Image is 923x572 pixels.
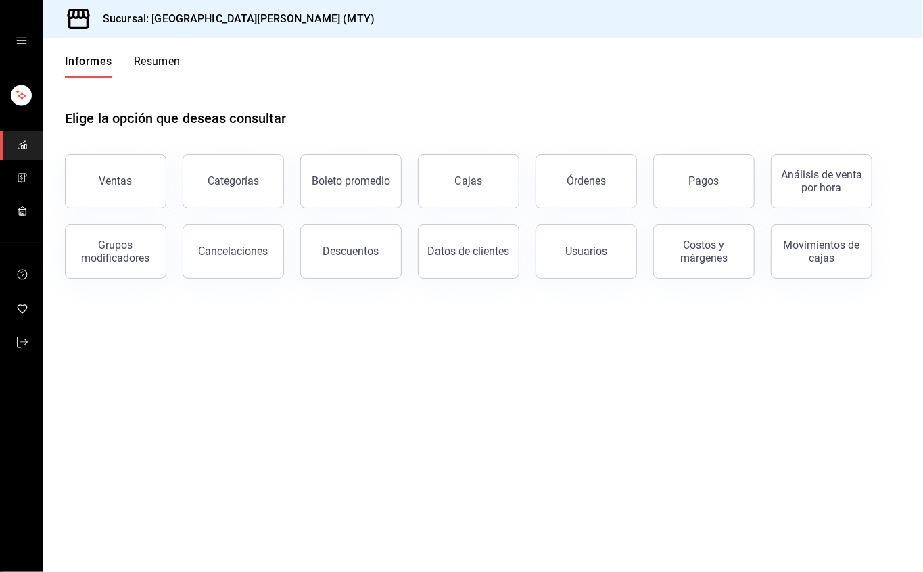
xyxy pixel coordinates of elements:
button: Boleto promedio [300,154,402,208]
font: Cancelaciones [199,245,268,258]
font: Categorías [208,174,259,187]
button: Usuarios [536,224,637,279]
font: Órdenes [567,174,606,187]
font: Pagos [689,174,719,187]
font: Datos de clientes [428,245,510,258]
button: Categorías [183,154,284,208]
font: Boleto promedio [312,174,390,187]
button: Análisis de venta por hora [771,154,872,208]
button: Datos de clientes [418,224,519,279]
font: Análisis de venta por hora [781,168,862,194]
button: Pagos [653,154,755,208]
div: pestañas de navegación [65,54,181,78]
font: Ventas [99,174,133,187]
font: Usuarios [565,245,607,258]
font: Resumen [134,55,181,68]
font: Informes [65,55,112,68]
font: Descuentos [323,245,379,258]
font: Cajas [455,174,483,187]
button: Grupos modificadores [65,224,166,279]
button: Órdenes [536,154,637,208]
button: Ventas [65,154,166,208]
a: Cajas [418,154,519,208]
font: Movimientos de cajas [784,239,860,264]
font: Grupos modificadores [82,239,150,264]
button: Movimientos de cajas [771,224,872,279]
font: Elige la opción que deseas consultar [65,110,287,126]
font: Sucursal: [GEOGRAPHIC_DATA][PERSON_NAME] (MTY) [103,12,375,25]
button: Costos y márgenes [653,224,755,279]
button: Descuentos [300,224,402,279]
font: Costos y márgenes [680,239,728,264]
button: cajón abierto [16,35,27,46]
button: Cancelaciones [183,224,284,279]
